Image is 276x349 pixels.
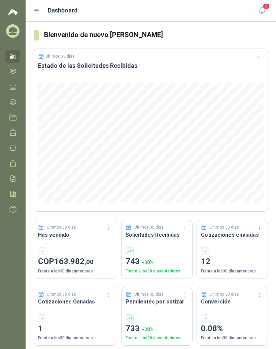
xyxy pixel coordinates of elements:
[48,6,78,15] h1: Dashboard
[263,3,270,9] span: 2
[201,322,264,335] p: 0.08%
[38,314,46,322] div: -
[84,258,94,266] span: ,00
[201,297,264,306] h3: Conversión
[142,327,153,332] span: + 28 %
[210,291,239,298] p: Últimos 30 días
[126,255,188,268] p: 743
[54,257,94,266] span: 163.982
[38,255,113,268] p: COP
[134,224,164,231] p: Últimos 30 días
[44,30,268,40] h3: Bienvenido de nuevo [PERSON_NAME]
[201,247,209,255] div: -
[38,322,113,335] p: 1
[38,335,113,341] p: Frente a los 30 días anteriores
[38,62,264,70] h3: Estado de las Solicitudes Recibidas
[126,268,188,274] p: Frente a los 30 días anteriores
[47,224,76,231] p: Últimos 30 días
[126,297,188,306] h3: Pendientes por cotizar
[8,8,18,16] img: Logo peakr
[126,322,188,335] p: 733
[201,335,264,341] p: Frente a los 30 días anteriores
[126,231,188,239] h3: Solicitudes Recibidas
[38,297,113,306] h3: Cotizaciones Ganadas
[38,247,46,255] div: -
[126,335,188,341] p: Frente a los 30 días anteriores
[256,5,268,17] button: 2
[210,224,239,231] p: Últimos 30 días
[47,291,76,298] p: Últimos 30 días
[201,231,264,239] h3: Cotizaciones enviadas
[201,255,264,268] p: 12
[142,260,153,265] span: + 30 %
[134,291,164,298] p: Últimos 30 días
[45,54,75,59] p: Últimos 30 días
[38,231,113,239] h3: Has vendido
[201,268,264,274] p: Frente a los 30 días anteriores
[201,314,209,322] div: -
[38,268,113,274] p: Frente a los 30 días anteriores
